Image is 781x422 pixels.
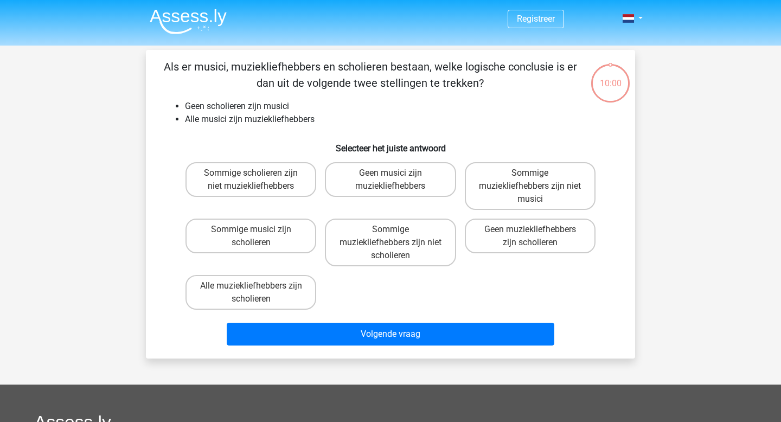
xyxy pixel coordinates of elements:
[325,162,456,197] label: Geen musici zijn muziekliefhebbers
[185,113,618,126] li: Alle musici zijn muziekliefhebbers
[185,219,316,253] label: Sommige musici zijn scholieren
[185,275,316,310] label: Alle muziekliefhebbers zijn scholieren
[227,323,555,346] button: Volgende vraag
[163,59,577,91] p: Als er musici, muziekliefhebbers en scholieren bestaan, welke logische conclusie is er dan uit de...
[517,14,555,24] a: Registreer
[325,219,456,266] label: Sommige muziekliefhebbers zijn niet scholieren
[465,219,596,253] label: Geen muziekliefhebbers zijn scholieren
[590,63,631,90] div: 10:00
[185,100,618,113] li: Geen scholieren zijn musici
[163,135,618,154] h6: Selecteer het juiste antwoord
[465,162,596,210] label: Sommige muziekliefhebbers zijn niet musici
[150,9,227,34] img: Assessly
[185,162,316,197] label: Sommige scholieren zijn niet muziekliefhebbers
